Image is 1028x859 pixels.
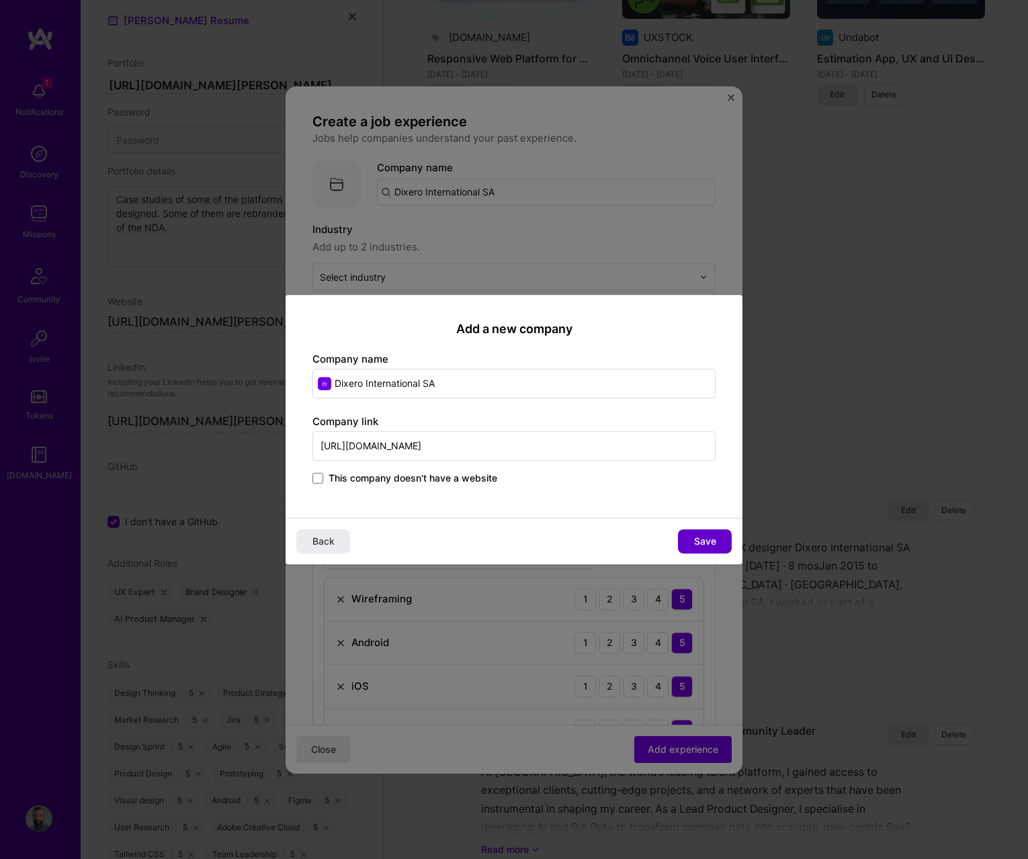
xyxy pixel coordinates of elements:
[678,529,732,553] button: Save
[312,353,388,365] label: Company name
[694,535,716,548] span: Save
[312,431,716,461] input: Enter link
[312,322,716,336] h2: Add a new company
[312,535,335,548] span: Back
[312,369,716,398] input: Enter name
[296,529,350,553] button: Back
[312,415,378,428] label: Company link
[329,471,497,485] span: This company doesn't have a website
